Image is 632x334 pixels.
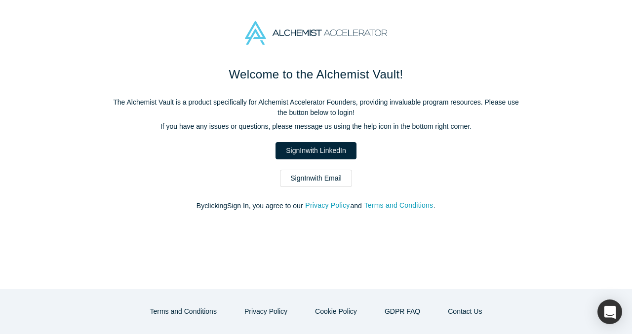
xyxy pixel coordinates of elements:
[109,66,523,83] h1: Welcome to the Alchemist Vault!
[245,21,387,45] img: Alchemist Accelerator Logo
[437,303,492,320] a: Contact Us
[305,303,367,320] button: Cookie Policy
[280,170,352,187] a: SignInwith Email
[109,97,523,118] p: The Alchemist Vault is a product specifically for Alchemist Accelerator Founders, providing inval...
[276,142,356,159] a: SignInwith LinkedIn
[234,303,298,320] button: Privacy Policy
[374,303,431,320] a: GDPR FAQ
[305,200,350,211] button: Privacy Policy
[109,121,523,132] p: If you have any issues or questions, please message us using the help icon in the bottom right co...
[140,303,227,320] button: Terms and Conditions
[109,201,523,211] p: By clicking Sign In , you agree to our and .
[364,200,434,211] button: Terms and Conditions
